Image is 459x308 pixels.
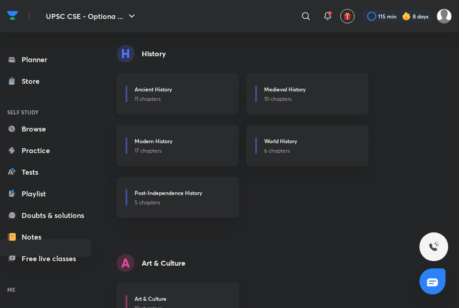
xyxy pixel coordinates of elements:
img: syllabus [117,45,135,63]
a: Modern History17 chapters [117,125,239,166]
h6: Post-Independence History [135,189,202,197]
img: syllabus [117,254,135,272]
img: avatar [343,12,351,20]
h6: Medieval History [264,85,306,93]
h6: Art & Culture [135,294,166,303]
p: 5 chapters [135,199,228,207]
h6: Modern History [135,137,172,145]
a: Medieval History10 chapters [246,73,369,114]
img: Ayush Kumar [436,9,452,24]
img: streak [402,12,411,21]
button: avatar [340,9,355,23]
img: ttu [428,241,439,252]
p: 17 chapters [135,147,228,155]
p: 11 chapters [135,95,228,103]
h6: Ancient History [135,85,172,93]
div: Store [22,76,45,86]
a: Post-Independence History5 chapters [117,177,239,218]
a: Ancient History11 chapters [117,73,239,114]
img: Company Logo [7,9,18,22]
p: 6 chapters [264,147,358,155]
a: World History6 chapters [246,125,369,166]
h4: Art & Culture [142,259,185,267]
h6: World History [264,137,297,145]
h4: History [142,50,166,57]
p: 10 chapters [264,95,358,103]
a: Company Logo [7,9,18,24]
button: UPSC CSE - Optiona ... [40,7,143,25]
